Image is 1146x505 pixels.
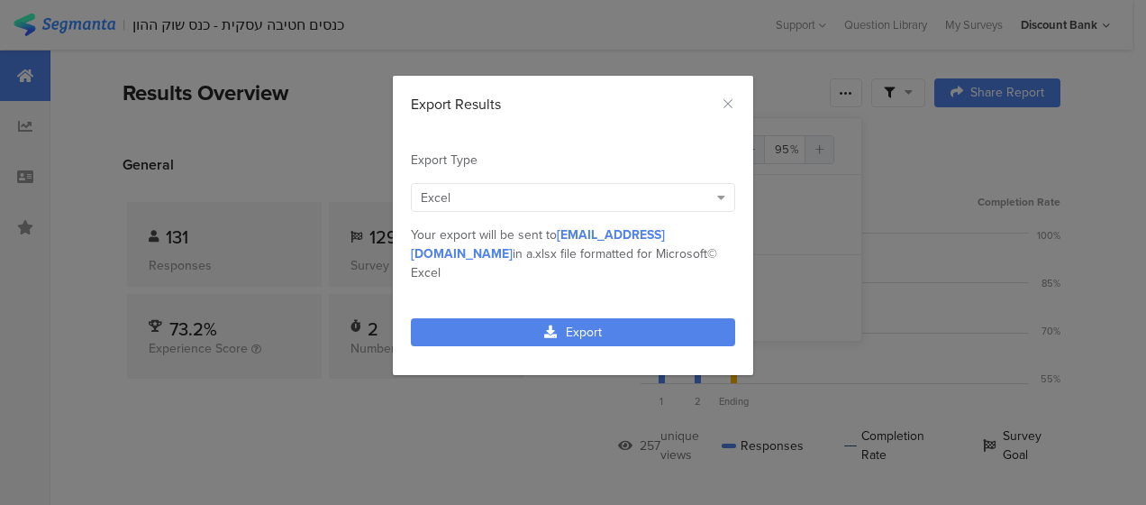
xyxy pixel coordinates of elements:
[411,225,735,282] div: Your export will be sent to in a
[411,94,735,115] div: Export Results
[721,94,735,115] button: Close
[411,244,717,282] span: .xlsx file formatted for Microsoft© Excel
[411,151,735,170] div: Export Type
[421,188,450,207] span: Excel
[411,225,665,263] span: [EMAIL_ADDRESS][DOMAIN_NAME]
[393,76,753,375] div: dialog
[411,318,735,346] a: Export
